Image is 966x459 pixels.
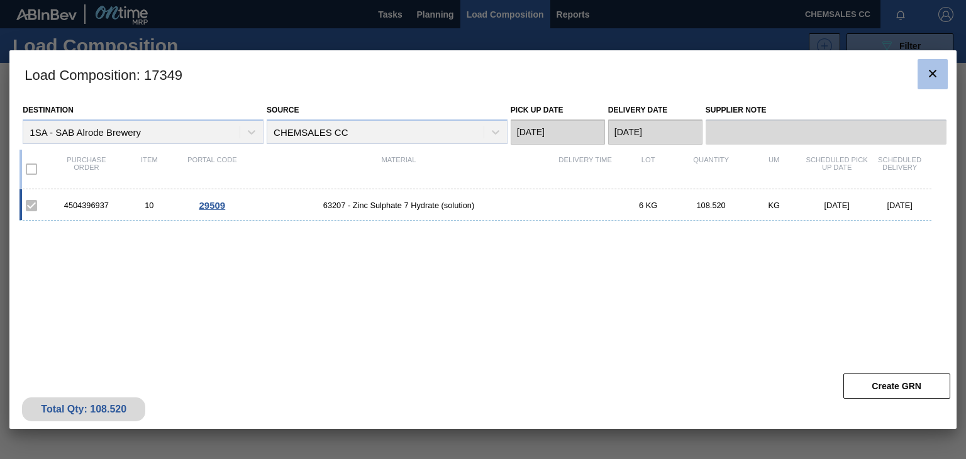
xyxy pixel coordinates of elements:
[806,201,869,210] div: [DATE]
[511,119,605,145] input: mm/dd/yyyy
[617,156,680,182] div: Lot
[31,404,136,415] div: Total Qty: 108.520
[23,106,73,114] label: Destination
[680,201,743,210] div: 108.520
[554,156,617,182] div: Delivery Time
[511,106,563,114] label: Pick up Date
[180,200,243,211] div: Go to Order
[243,156,553,182] div: Material
[706,101,947,119] label: Supplier Note
[55,156,118,182] div: Purchase order
[118,156,180,182] div: Item
[199,200,226,211] span: 29509
[608,106,667,114] label: Delivery Date
[680,156,743,182] div: Quantity
[617,201,680,210] div: 6 KG
[869,201,931,210] div: [DATE]
[869,156,931,182] div: Scheduled Delivery
[608,119,702,145] input: mm/dd/yyyy
[180,156,243,182] div: Portal code
[118,201,180,210] div: 10
[55,201,118,210] div: 4504396937
[743,156,806,182] div: UM
[243,201,553,210] span: 63207 - Zinc Sulphate 7 Hydrate (solution)
[843,373,950,399] button: Create GRN
[743,201,806,210] div: KG
[267,106,299,114] label: Source
[806,156,869,182] div: Scheduled Pick up Date
[9,50,956,98] h3: Load Composition : 17349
